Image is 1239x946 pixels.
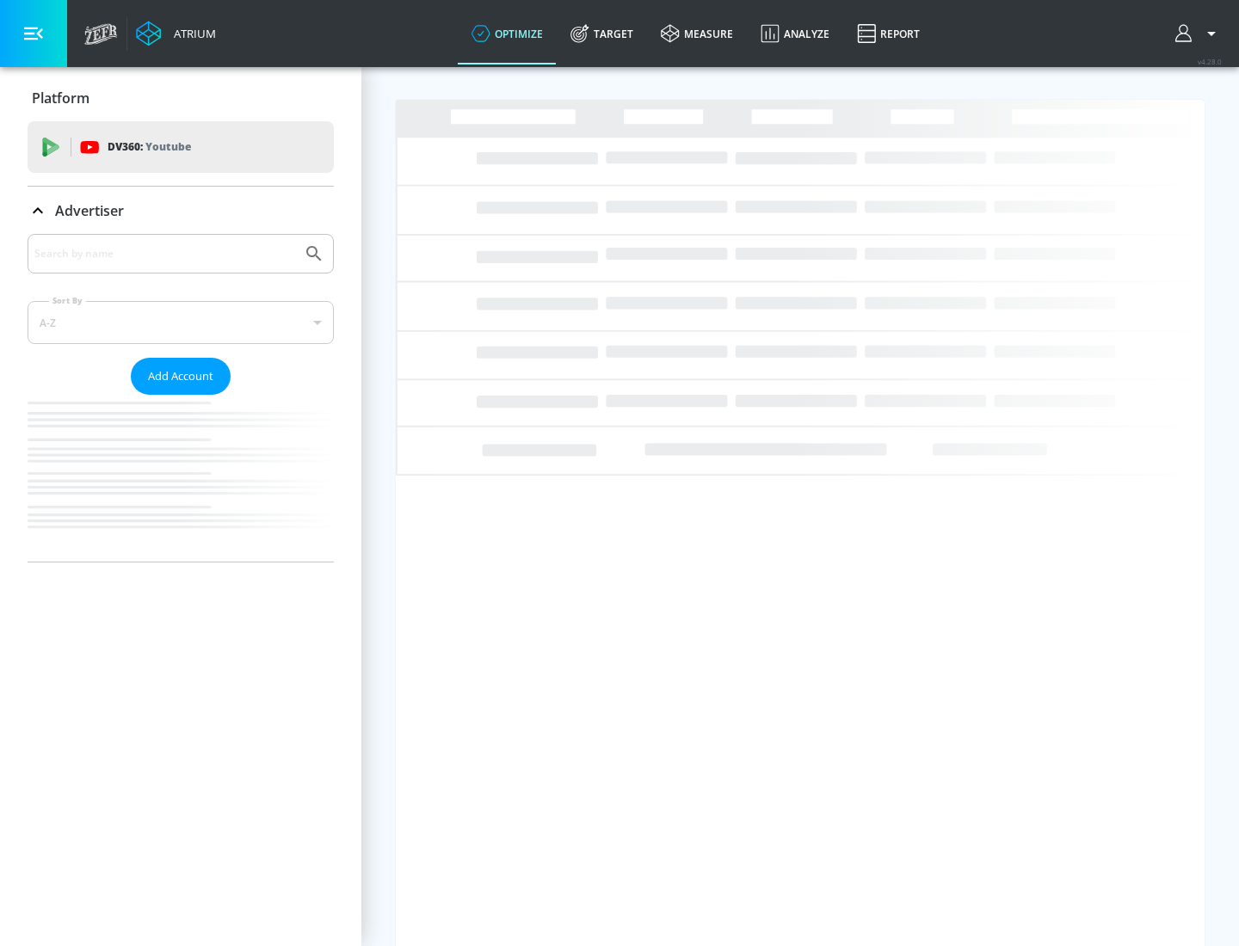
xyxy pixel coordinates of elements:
[34,243,295,265] input: Search by name
[557,3,647,64] a: Target
[136,21,216,46] a: Atrium
[647,3,747,64] a: measure
[1198,57,1222,66] span: v 4.28.0
[32,89,89,107] p: Platform
[458,3,557,64] a: optimize
[747,3,843,64] a: Analyze
[28,234,334,562] div: Advertiser
[28,121,334,173] div: DV360: Youtube
[55,201,124,220] p: Advertiser
[131,358,231,395] button: Add Account
[28,74,334,122] div: Platform
[28,187,334,235] div: Advertiser
[843,3,934,64] a: Report
[28,301,334,344] div: A-Z
[145,138,191,156] p: Youtube
[108,138,191,157] p: DV360:
[28,395,334,562] nav: list of Advertiser
[148,366,213,386] span: Add Account
[167,26,216,41] div: Atrium
[49,295,86,306] label: Sort By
